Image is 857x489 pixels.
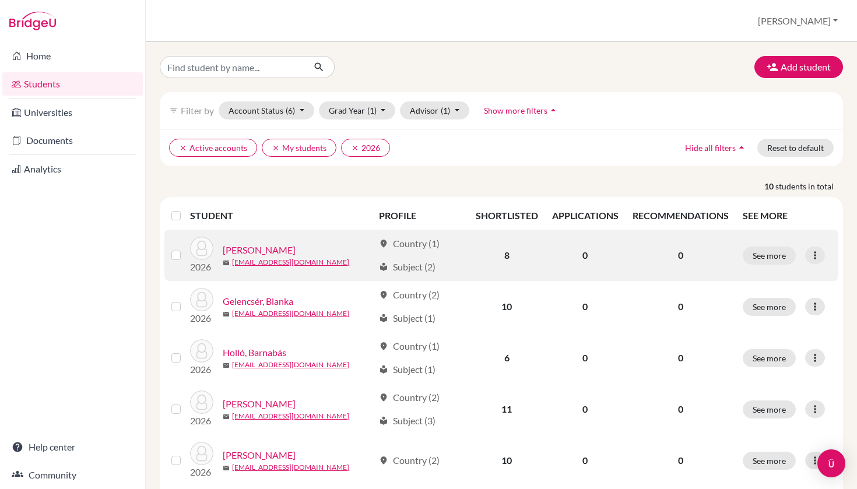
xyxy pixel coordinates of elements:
div: Open Intercom Messenger [817,449,845,477]
button: See more [743,452,796,470]
button: See more [743,400,796,418]
div: Country (2) [379,391,440,404]
th: SEE MORE [736,202,838,230]
p: 2026 [190,414,213,428]
button: clearActive accounts [169,139,257,157]
p: 0 [633,453,729,467]
a: [PERSON_NAME] [223,448,296,462]
span: location_on [379,239,388,248]
td: 6 [469,332,545,384]
td: 0 [545,384,626,435]
td: 10 [469,281,545,332]
i: clear [272,144,280,152]
th: RECOMMENDATIONS [626,202,736,230]
a: Gelencsér, Blanka [223,294,293,308]
i: filter_list [169,105,178,115]
img: Domonkos, Luca [190,237,213,260]
td: 0 [545,230,626,281]
span: mail [223,362,230,369]
span: location_on [379,342,388,351]
div: Subject (1) [379,363,435,377]
strong: 10 [764,180,775,192]
span: mail [223,259,230,266]
button: Account Status(6) [219,101,314,119]
span: local_library [379,314,388,323]
input: Find student by name... [160,56,304,78]
button: See more [743,247,796,265]
a: [EMAIL_ADDRESS][DOMAIN_NAME] [232,257,349,268]
span: Filter by [181,105,214,116]
td: 8 [469,230,545,281]
a: [PERSON_NAME] [223,243,296,257]
div: Country (1) [379,237,440,251]
th: PROFILE [372,202,469,230]
button: See more [743,298,796,316]
img: Holló, Barnabás [190,339,213,363]
div: Subject (3) [379,414,435,428]
i: clear [351,144,359,152]
img: Bridge-U [9,12,56,30]
span: location_on [379,290,388,300]
i: clear [179,144,187,152]
a: Help center [2,435,143,459]
a: [PERSON_NAME] [223,397,296,411]
a: Holló, Barnabás [223,346,286,360]
th: STUDENT [190,202,371,230]
p: 2026 [190,363,213,377]
span: mail [223,465,230,472]
button: Show more filtersarrow_drop_up [474,101,569,119]
button: [PERSON_NAME] [753,10,843,32]
a: [EMAIL_ADDRESS][DOMAIN_NAME] [232,411,349,421]
a: [EMAIL_ADDRESS][DOMAIN_NAME] [232,360,349,370]
span: location_on [379,456,388,465]
span: (6) [286,105,295,115]
span: mail [223,413,230,420]
img: Kosztolányi, Niki [190,442,213,465]
a: [EMAIL_ADDRESS][DOMAIN_NAME] [232,462,349,473]
td: 0 [545,435,626,486]
p: 2026 [190,260,213,274]
span: local_library [379,262,388,272]
button: Add student [754,56,843,78]
span: Show more filters [484,105,547,115]
span: location_on [379,393,388,402]
th: APPLICATIONS [545,202,626,230]
a: Community [2,463,143,487]
span: local_library [379,416,388,425]
img: Gelencsér, Blanka [190,288,213,311]
a: Documents [2,129,143,152]
button: Advisor(1) [400,101,469,119]
i: arrow_drop_up [547,104,559,116]
td: 10 [469,435,545,486]
td: 11 [469,384,545,435]
a: Universities [2,101,143,124]
td: 0 [545,332,626,384]
span: students in total [775,180,843,192]
p: 0 [633,402,729,416]
div: Country (2) [379,453,440,467]
span: Hide all filters [685,143,736,153]
span: local_library [379,365,388,374]
div: Subject (2) [379,260,435,274]
p: 0 [633,248,729,262]
div: Country (1) [379,339,440,353]
th: SHORTLISTED [469,202,545,230]
p: 0 [633,351,729,365]
button: Grad Year(1) [319,101,396,119]
i: arrow_drop_up [736,142,747,153]
a: [EMAIL_ADDRESS][DOMAIN_NAME] [232,308,349,319]
span: (1) [441,105,450,115]
a: Students [2,72,143,96]
a: Home [2,44,143,68]
a: Analytics [2,157,143,181]
div: Country (2) [379,288,440,302]
img: Kemecsei, Aron [190,391,213,414]
p: 0 [633,300,729,314]
button: clearMy students [262,139,336,157]
div: Subject (1) [379,311,435,325]
button: clear2026 [341,139,390,157]
td: 0 [545,281,626,332]
button: See more [743,349,796,367]
p: 2026 [190,465,213,479]
p: 2026 [190,311,213,325]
